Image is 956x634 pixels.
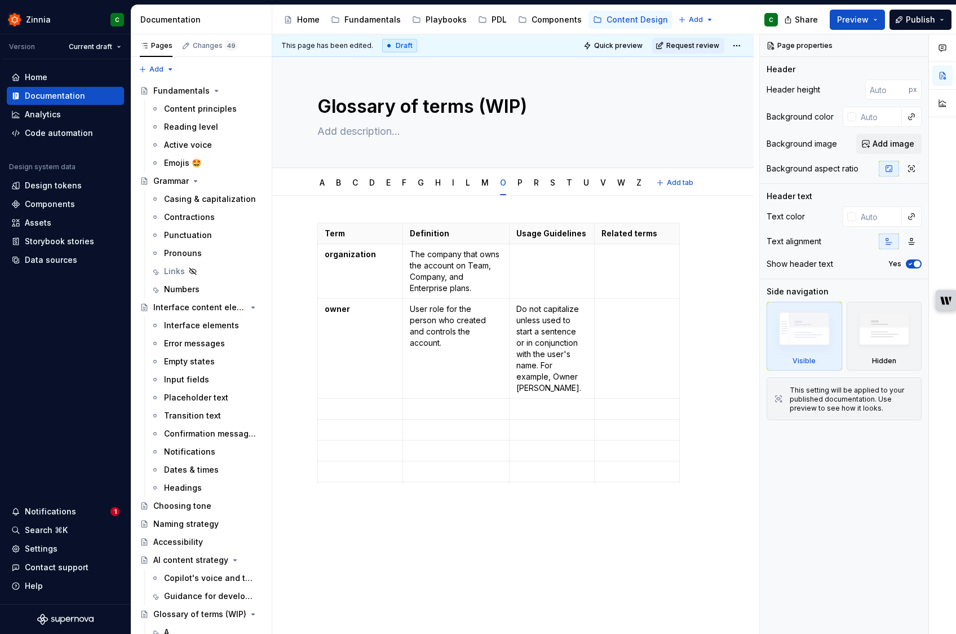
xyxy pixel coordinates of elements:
span: Add image [873,138,914,149]
a: B [336,178,341,187]
div: R [529,170,543,194]
a: Grammar [135,172,267,190]
div: Hidden [847,302,922,371]
input: Auto [856,107,902,127]
div: Contact support [25,562,88,573]
a: Data sources [7,251,124,269]
a: M [481,178,489,187]
strong: organization [325,249,376,259]
div: Playbooks [426,14,467,25]
a: PDL [473,11,511,29]
img: 45b30344-6175-44f5-928b-e1fa7fb9357c.png [8,13,21,27]
button: Help [7,577,124,595]
div: This setting will be applied to your published documentation. Use preview to see how it looks. [790,386,914,413]
div: Interface content elements [153,302,246,313]
button: Contact support [7,558,124,576]
button: Add [135,61,178,77]
div: B [331,170,346,194]
div: Reading level [164,121,218,133]
div: Error messages [164,338,225,349]
div: Pronouns [164,248,202,259]
a: Confirmation messages [146,425,267,443]
a: Content Design [588,11,672,29]
a: Home [7,68,124,86]
p: User role for the person who created and controls the account. [410,303,502,349]
a: Links [146,262,267,280]
button: Search ⌘K [7,521,124,539]
a: Placeholder text [146,389,267,407]
span: 1 [110,507,119,516]
button: Quick preview [580,38,648,54]
div: Draft [382,39,417,52]
a: Settings [7,540,124,558]
div: Grammar [153,175,189,187]
a: Design tokens [7,177,124,195]
a: Headings [146,479,267,497]
p: Usage Guidelines [516,228,587,239]
div: Links [164,266,185,277]
div: Header [767,64,795,75]
svg: Supernova Logo [37,614,94,625]
button: Current draft [64,39,126,55]
a: Punctuation [146,226,267,244]
label: Yes [888,259,901,268]
div: AI content strategy [153,554,228,566]
a: Content principles [146,100,267,118]
div: Page tree [279,8,672,31]
span: Share [795,14,818,25]
div: Fundamentals [344,14,401,25]
a: Components [514,11,586,29]
a: W [617,178,625,187]
div: Changes [193,41,237,50]
span: This page has been edited. [281,41,373,50]
div: Search ⌘K [25,525,68,536]
div: Notifications [164,446,215,457]
a: Active voice [146,136,267,154]
a: F [402,178,406,187]
a: Dates & times [146,461,267,479]
a: Playbooks [408,11,471,29]
a: R [534,178,539,187]
div: C [769,15,773,24]
div: Copilot's voice and tone [164,573,257,584]
a: Documentation [7,87,124,105]
a: Copilot's voice and tone [146,569,267,587]
div: Documentation [140,14,267,25]
div: Text alignment [767,236,821,247]
button: Add [675,12,717,28]
div: Header text [767,191,812,202]
input: Auto [865,80,909,100]
span: Add [149,65,163,74]
a: Assets [7,214,124,232]
div: Choosing tone [153,500,211,512]
div: F [397,170,411,194]
div: Z [632,170,646,194]
a: Fundamentals [135,82,267,100]
div: Guidance for developers [164,591,257,602]
span: Add [689,15,703,24]
div: Background color [767,111,834,122]
div: Notifications [25,506,76,517]
a: Reading level [146,118,267,136]
a: Emojis 🤩 [146,154,267,172]
div: V [596,170,610,194]
a: Contractions [146,208,267,226]
a: V [600,178,606,187]
div: Visible [767,302,842,371]
div: Hidden [872,356,896,366]
div: C [348,170,362,194]
div: Transition text [164,410,221,421]
div: Version [9,42,35,51]
div: Text color [767,211,805,222]
div: Numbers [164,284,200,295]
a: Empty states [146,353,267,371]
div: Casing & capitalization [164,193,256,205]
strong: owner [325,304,350,314]
div: Home [25,72,47,83]
div: Assets [25,217,51,228]
a: G [418,178,424,187]
div: Home [297,14,320,25]
div: Settings [25,543,57,554]
div: Active voice [164,139,212,151]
